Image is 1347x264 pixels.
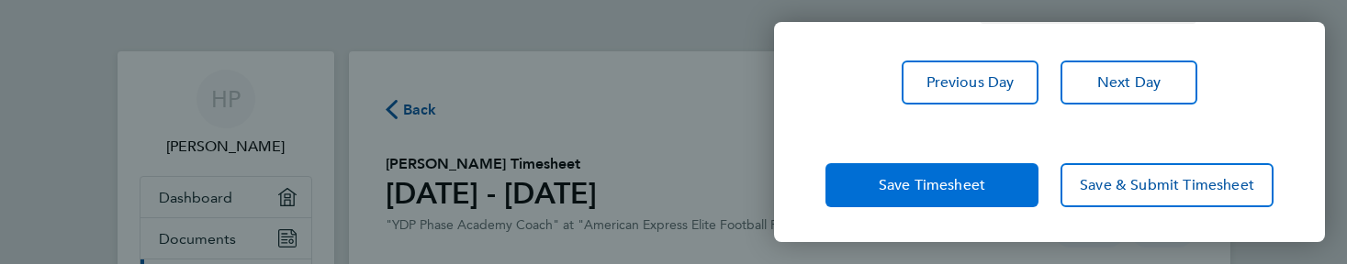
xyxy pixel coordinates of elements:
span: Previous Day [926,73,1015,92]
button: Next Day [1061,60,1197,104]
button: Save & Submit Timesheet [1061,163,1274,207]
span: Next Day [1097,73,1161,92]
button: Previous Day [902,60,1038,104]
span: Save Timesheet [879,176,985,194]
span: Save & Submit Timesheet [1080,176,1254,194]
button: Save Timesheet [825,163,1038,207]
